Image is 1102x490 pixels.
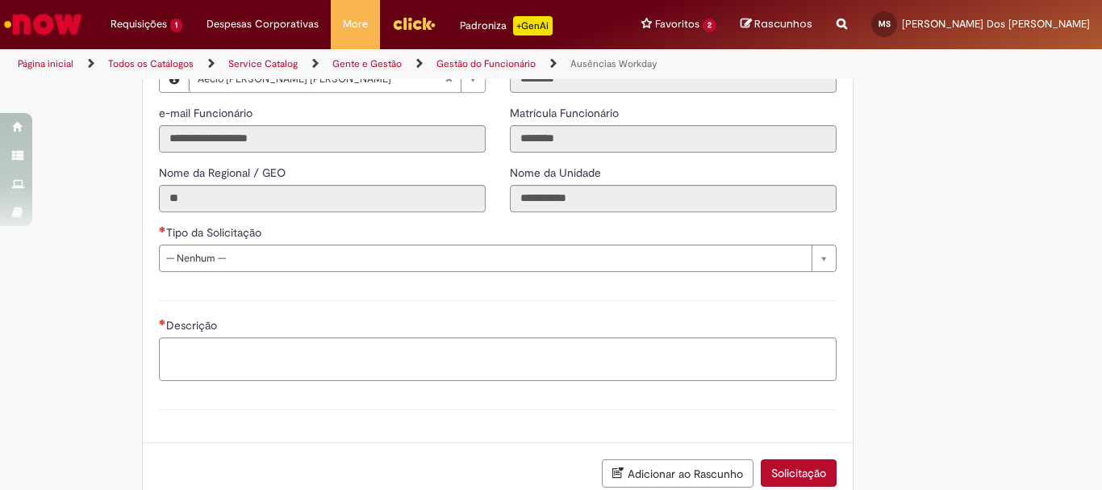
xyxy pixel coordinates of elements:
a: Gestão do Funcionário [436,57,536,70]
div: Padroniza [460,16,553,36]
span: Rascunhos [754,16,812,31]
button: Funcionário(s), Visualizar este registro Aécio Francisco Da Silva Oliveira [160,66,189,92]
textarea: Descrição [159,337,837,381]
span: Tipo da Solicitação [166,225,265,240]
span: Favoritos [655,16,699,32]
span: -- Nenhum -- [166,245,804,271]
input: Nome da Regional / GEO [159,185,486,212]
img: click_logo_yellow_360x200.png [392,11,436,36]
span: Somente leitura - Nome da Regional / GEO [159,165,289,180]
span: Aécio [PERSON_NAME] [PERSON_NAME] [198,66,445,92]
a: Gente e Gestão [332,57,402,70]
span: Necessários [159,226,166,232]
input: Matrícula Funcionário [510,125,837,153]
span: Requisições [111,16,167,32]
a: Rascunhos [741,17,812,32]
input: Nome da Unidade [510,185,837,212]
span: Descrição [166,318,220,333]
p: +GenAi [513,16,553,36]
input: ID Funcionário [510,65,837,93]
button: Solicitação [761,459,837,487]
span: Necessários [159,319,166,325]
a: Aécio [PERSON_NAME] [PERSON_NAME]Limpar campo Funcionário(s) [189,66,485,92]
span: More [343,16,368,32]
span: Somente leitura - Matrícula Funcionário [510,106,622,120]
input: e-mail Funcionário [159,125,486,153]
span: 2 [703,19,716,32]
span: Somente leitura - Nome da Unidade [510,165,604,180]
a: Service Catalog [228,57,298,70]
a: Todos os Catálogos [108,57,194,70]
a: Página inicial [18,57,73,70]
span: MS [879,19,891,29]
span: [PERSON_NAME] Dos [PERSON_NAME] [902,17,1090,31]
ul: Trilhas de página [12,49,723,79]
span: Despesas Corporativas [207,16,319,32]
a: Ausências Workday [570,57,657,70]
button: Adicionar ao Rascunho [602,459,753,488]
span: Somente leitura - e-mail Funcionário [159,106,256,120]
span: 1 [170,19,182,32]
abbr: Limpar campo Funcionário(s) [436,66,461,92]
img: ServiceNow [2,8,85,40]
